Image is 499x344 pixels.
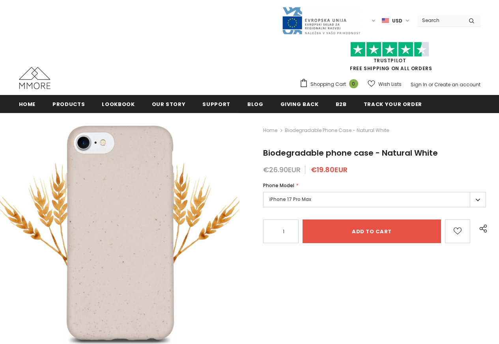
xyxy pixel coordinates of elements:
a: Our Story [152,95,186,113]
a: Giving back [280,95,319,113]
span: 0 [349,79,358,88]
a: Shopping Cart 0 [299,78,362,90]
span: Home [19,100,36,108]
span: €26.90EUR [263,165,301,175]
a: Products [52,95,85,113]
a: Home [263,126,277,135]
span: support [202,100,230,108]
span: Biodegradable phone case - Natural White [285,126,389,135]
a: Trustpilot [374,57,406,64]
a: Create an account [434,81,480,88]
img: Javni Razpis [282,6,361,35]
a: B2B [336,95,347,113]
span: Wish Lists [378,80,402,88]
span: Blog [247,100,264,108]
span: Our Story [152,100,186,108]
a: support [202,95,230,113]
span: B2B [336,100,347,108]
a: Blog [247,95,264,113]
span: €19.80EUR [311,165,348,175]
img: Trust Pilot Stars [350,42,429,57]
span: Track your order [364,100,422,108]
label: iPhone 17 Pro Max [263,192,486,207]
span: FREE SHIPPING ON ALL ORDERS [299,45,480,72]
span: Products [52,100,85,108]
span: Shopping Cart [310,80,346,88]
a: Wish Lists [368,77,402,91]
a: Lookbook [102,95,135,113]
span: Biodegradable phone case - Natural White [263,147,438,158]
span: Phone Model [263,182,294,189]
img: MMORE Cases [19,67,50,89]
a: Javni Razpis [282,17,361,24]
a: Track your order [364,95,422,113]
a: Home [19,95,36,113]
span: USD [392,17,402,25]
span: Lookbook [102,100,135,108]
a: Sign In [411,81,427,88]
input: Search Site [417,15,463,26]
input: Add to cart [303,219,441,243]
img: USD [382,17,389,24]
span: or [428,81,433,88]
span: Giving back [280,100,319,108]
